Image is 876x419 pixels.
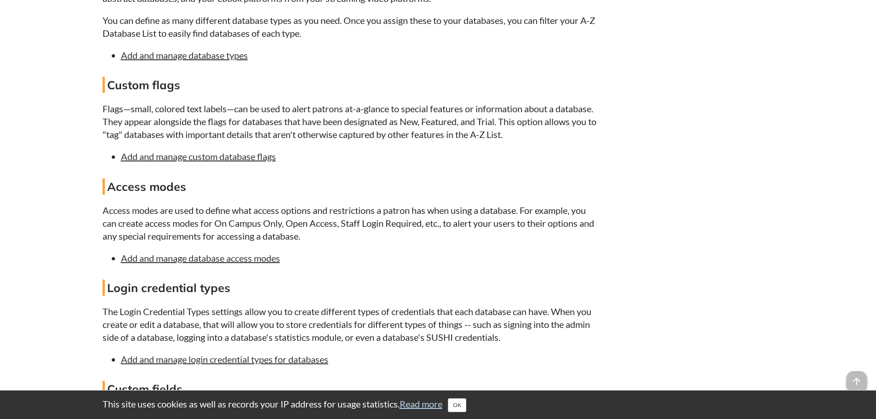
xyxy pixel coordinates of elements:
[448,398,466,412] button: Close
[103,178,599,195] h4: Access modes
[847,372,867,383] a: arrow_upward
[121,151,276,162] a: Add and manage custom database flags
[103,102,599,141] p: Flags—small, colored text labels—can be used to alert patrons at-a-glance to special features or ...
[93,397,783,412] div: This site uses cookies as well as records your IP address for usage statistics.
[103,204,599,242] p: Access modes are used to define what access options and restrictions a patron has when using a da...
[103,280,599,296] h4: Login credential types
[103,381,599,397] h4: Custom fields
[121,50,248,61] a: Add and manage database types
[103,14,599,40] p: You can define as many different database types as you need. Once you assign these to your databa...
[400,398,442,409] a: Read more
[121,354,328,365] a: Add and manage login credential types for databases
[103,305,599,344] p: The Login Credential Types settings allow you to create different types of credentials that each ...
[847,371,867,391] span: arrow_upward
[121,253,280,264] a: Add and manage database access modes
[103,77,599,93] h4: Custom flags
